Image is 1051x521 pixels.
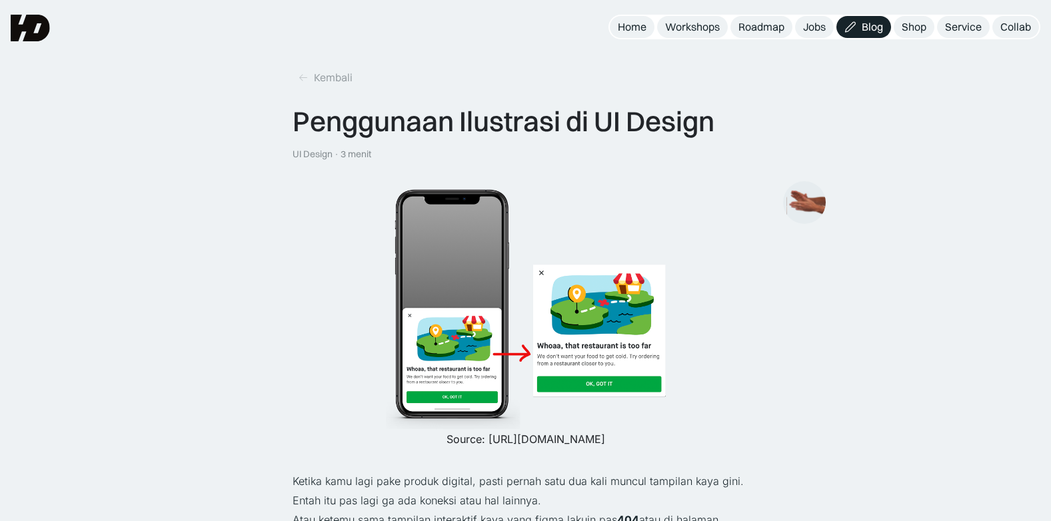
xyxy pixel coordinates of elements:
div: Jobs [803,20,826,34]
div: Penggunaan Ilustrasi di UI Design [293,105,714,138]
figcaption: Source: [URL][DOMAIN_NAME] [386,432,666,446]
a: Workshops [657,16,728,38]
a: Jobs [795,16,834,38]
a: Shop [894,16,934,38]
div: Workshops [665,20,720,34]
div: Blog [862,20,883,34]
div: 3 menit [341,149,371,160]
a: Home [610,16,654,38]
div: Shop [902,20,926,34]
div: · [334,149,339,160]
div: Service [945,20,982,34]
a: Service [937,16,990,38]
a: Kembali [293,67,358,89]
p: ‍ [293,452,759,472]
a: Collab [992,16,1039,38]
a: Roadmap [730,16,792,38]
p: Ketika kamu lagi pake produk digital, pasti pernah satu dua kali muncul tampilan kaya gini. Entah... [293,472,759,510]
div: Home [618,20,646,34]
div: Kembali [314,71,353,85]
a: Blog [836,16,891,38]
div: Roadmap [738,20,784,34]
div: Collab [1000,20,1031,34]
div: UI Design [293,149,333,160]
